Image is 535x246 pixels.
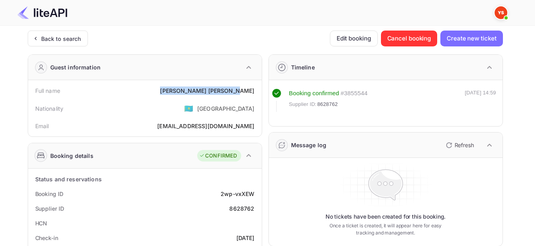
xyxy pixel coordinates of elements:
[236,234,255,242] div: [DATE]
[35,204,64,213] div: Supplier ID
[381,31,438,46] button: Cancel booking
[441,139,477,152] button: Refresh
[229,204,254,213] div: 8628762
[291,141,327,149] div: Message log
[197,104,255,113] div: [GEOGRAPHIC_DATA]
[50,152,93,160] div: Booking details
[495,6,507,19] img: Yandex Support
[326,213,446,221] p: No tickets have been created for this booking.
[465,89,496,112] div: [DATE] 14:59
[35,122,49,130] div: Email
[157,122,254,130] div: [EMAIL_ADDRESS][DOMAIN_NAME]
[440,31,503,46] button: Create new ticket
[455,141,474,149] p: Refresh
[35,234,58,242] div: Check-in
[35,219,48,227] div: HCN
[50,63,101,71] div: Guest information
[35,86,60,95] div: Full name
[184,101,193,115] span: United States
[41,35,81,43] div: Back to search
[160,86,254,95] div: [PERSON_NAME] [PERSON_NAME]
[35,104,64,113] div: Nationality
[341,89,367,98] div: # 3855544
[317,100,338,108] span: 8628762
[35,175,102,183] div: Status and reservations
[323,222,448,236] p: Once a ticket is created, it will appear here for easy tracking and management.
[289,100,317,108] span: Supplier ID:
[199,152,237,160] div: CONFIRMED
[330,31,378,46] button: Edit booking
[35,190,63,198] div: Booking ID
[291,63,315,71] div: Timeline
[221,190,254,198] div: 2wp-vxXEW
[289,89,339,98] div: Booking confirmed
[17,6,67,19] img: LiteAPI Logo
